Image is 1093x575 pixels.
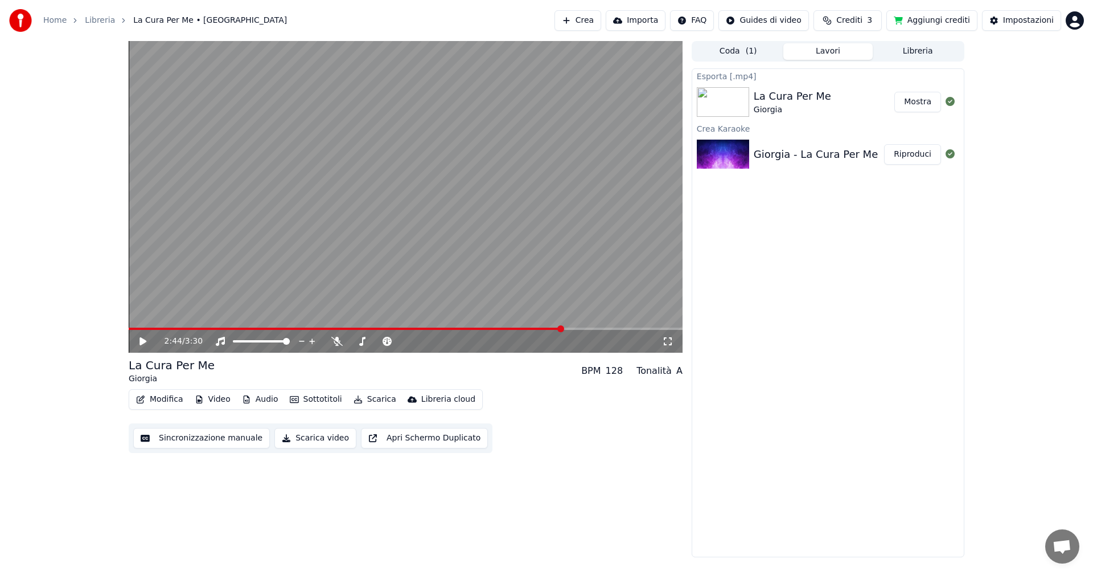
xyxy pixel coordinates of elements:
button: Scarica video [274,428,356,448]
div: BPM [581,364,601,378]
button: Guides di video [718,10,808,31]
div: 128 [606,364,623,378]
button: Apri Schermo Duplicato [361,428,488,448]
div: Crea Karaoke [692,121,964,135]
a: Libreria [85,15,115,26]
span: La Cura Per Me • [GEOGRAPHIC_DATA] [133,15,287,26]
button: Crea [554,10,601,31]
img: youka [9,9,32,32]
button: FAQ [670,10,714,31]
div: La Cura Per Me [754,88,831,104]
div: Impostazioni [1003,15,1054,26]
a: Home [43,15,67,26]
button: Sincronizzazione manuale [133,428,270,448]
span: Crediti [836,15,862,26]
button: Modifica [132,392,188,407]
div: La Cura Per Me [129,357,215,373]
button: Lavori [783,43,873,60]
button: Audio [237,392,283,407]
span: 2:44 [165,336,182,347]
button: Video [190,392,235,407]
button: Mostra [894,92,941,112]
div: / [165,336,192,347]
div: Aprire la chat [1045,529,1079,564]
button: Importa [606,10,665,31]
button: Aggiungi crediti [886,10,977,31]
button: Riproduci [884,144,941,165]
div: Tonalità [636,364,672,378]
button: Sottotitoli [285,392,347,407]
button: Libreria [873,43,963,60]
div: Giorgia - La Cura Per Me [754,146,878,162]
span: 3:30 [185,336,203,347]
div: Giorgia [754,104,831,116]
span: 3 [867,15,872,26]
div: Giorgia [129,373,215,385]
div: Libreria cloud [421,394,475,405]
div: A [676,364,683,378]
div: Esporta [.mp4] [692,69,964,83]
nav: breadcrumb [43,15,287,26]
button: Impostazioni [982,10,1061,31]
button: Crediti3 [813,10,882,31]
span: ( 1 ) [746,46,757,57]
button: Coda [693,43,783,60]
button: Scarica [349,392,401,407]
